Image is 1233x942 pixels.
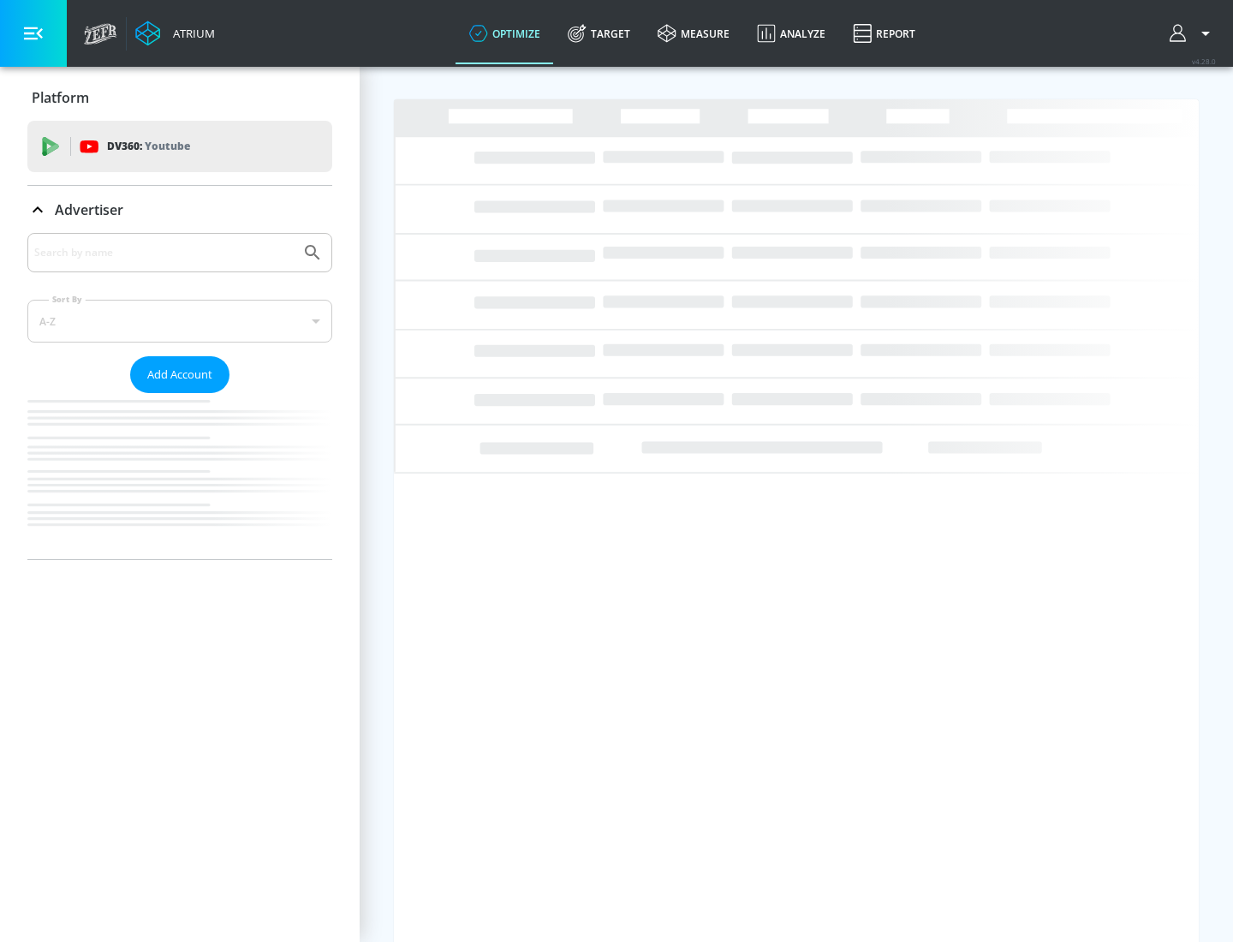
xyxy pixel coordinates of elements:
[27,74,332,122] div: Platform
[166,26,215,41] div: Atrium
[27,300,332,343] div: A-Z
[49,294,86,305] label: Sort By
[27,233,332,559] div: Advertiser
[135,21,215,46] a: Atrium
[55,200,123,219] p: Advertiser
[130,356,229,393] button: Add Account
[32,88,89,107] p: Platform
[743,3,839,64] a: Analyze
[27,121,332,172] div: DV360: Youtube
[839,3,929,64] a: Report
[34,241,294,264] input: Search by name
[456,3,554,64] a: optimize
[147,365,212,385] span: Add Account
[27,393,332,559] nav: list of Advertiser
[644,3,743,64] a: measure
[27,186,332,234] div: Advertiser
[107,137,190,156] p: DV360:
[554,3,644,64] a: Target
[1192,57,1216,66] span: v 4.28.0
[145,137,190,155] p: Youtube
